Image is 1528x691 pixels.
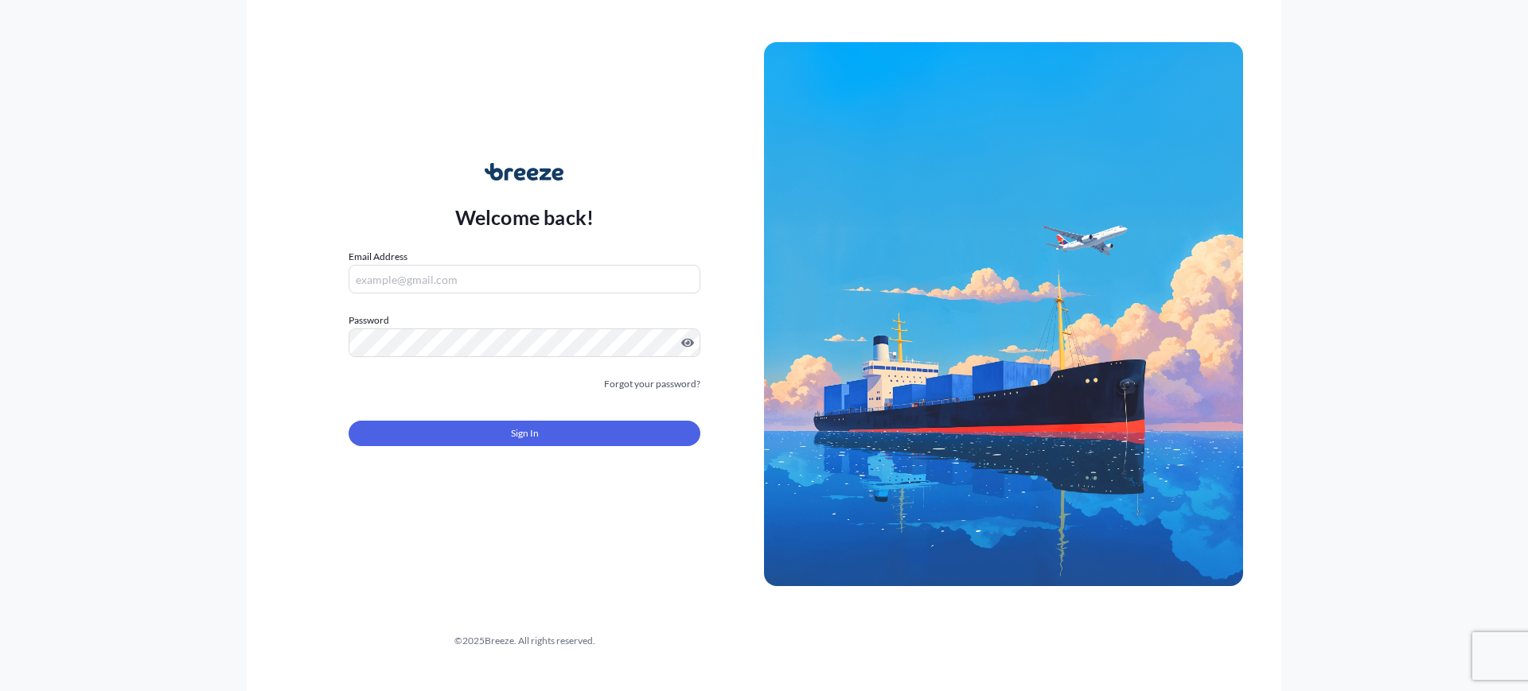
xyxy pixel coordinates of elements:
img: Ship illustration [764,42,1243,586]
label: Password [349,313,700,328]
button: Sign In [349,421,700,446]
button: Show password [681,336,694,349]
a: Forgot your password? [604,376,700,392]
p: Welcome back! [455,204,594,230]
div: © 2025 Breeze. All rights reserved. [285,633,764,649]
input: example@gmail.com [349,265,700,293]
label: Email Address [349,249,407,265]
span: Sign In [511,425,539,441]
